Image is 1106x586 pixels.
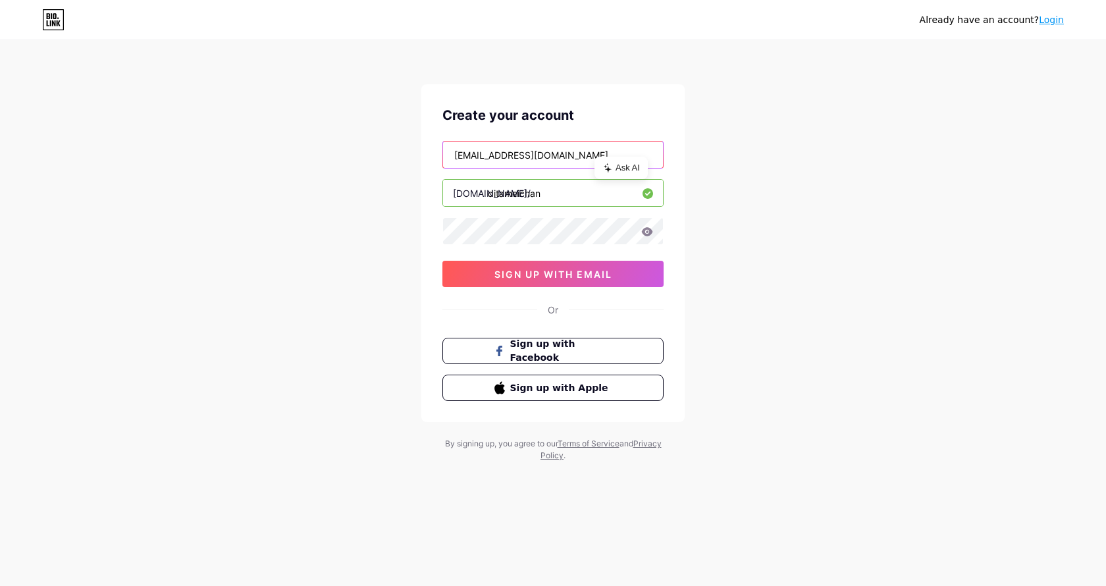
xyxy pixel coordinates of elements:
[453,186,531,200] div: [DOMAIN_NAME]/
[494,269,612,280] span: sign up with email
[442,338,664,364] button: Sign up with Facebook
[442,375,664,401] button: Sign up with Apple
[442,105,664,125] div: Create your account
[442,261,664,287] button: sign up with email
[441,438,665,462] div: By signing up, you agree to our and .
[510,337,612,365] span: Sign up with Facebook
[510,381,612,395] span: Sign up with Apple
[558,439,619,448] a: Terms of Service
[443,180,663,206] input: username
[920,13,1064,27] div: Already have an account?
[1039,14,1064,25] a: Login
[443,142,663,168] input: Email
[548,303,558,317] div: Or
